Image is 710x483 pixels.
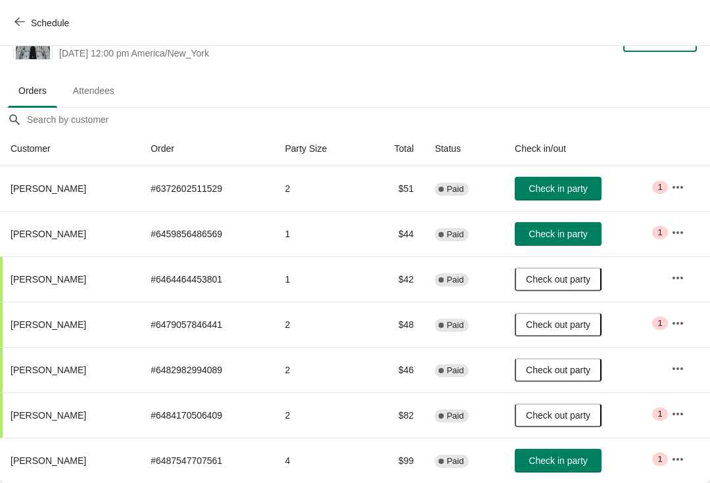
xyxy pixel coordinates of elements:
[657,318,662,329] span: 1
[446,411,463,421] span: Paid
[526,365,590,375] span: Check out party
[31,18,69,28] span: Schedule
[515,222,602,246] button: Check in party
[140,131,274,166] th: Order
[11,455,86,466] span: [PERSON_NAME]
[526,319,590,330] span: Check out party
[446,229,463,240] span: Paid
[657,409,662,419] span: 1
[59,47,462,60] span: [DATE] 12:00 pm America/New_York
[274,392,366,438] td: 2
[446,184,463,195] span: Paid
[274,166,366,211] td: 2
[140,166,274,211] td: # 6372602511529
[657,454,662,465] span: 1
[526,410,590,421] span: Check out party
[140,347,274,392] td: # 6482982994089
[366,166,424,211] td: $51
[274,131,366,166] th: Party Size
[140,302,274,347] td: # 6479057846441
[657,227,662,238] span: 1
[515,449,602,472] button: Check in party
[657,182,662,193] span: 1
[274,347,366,392] td: 2
[274,438,366,483] td: 4
[7,11,80,35] button: Schedule
[366,302,424,347] td: $48
[11,274,86,285] span: [PERSON_NAME]
[446,275,463,285] span: Paid
[366,211,424,256] td: $44
[274,302,366,347] td: 2
[11,229,86,239] span: [PERSON_NAME]
[140,256,274,302] td: # 6464464453801
[529,183,587,194] span: Check in party
[515,313,602,336] button: Check out party
[366,347,424,392] td: $46
[366,438,424,483] td: $99
[366,256,424,302] td: $42
[504,131,661,166] th: Check in/out
[515,403,602,427] button: Check out party
[140,392,274,438] td: # 6484170506409
[11,410,86,421] span: [PERSON_NAME]
[11,365,86,375] span: [PERSON_NAME]
[62,79,125,103] span: Attendees
[26,108,710,131] input: Search by customer
[140,211,274,256] td: # 6459856486569
[529,229,587,239] span: Check in party
[515,177,602,200] button: Check in party
[526,274,590,285] span: Check out party
[366,392,424,438] td: $82
[446,320,463,331] span: Paid
[515,267,602,291] button: Check out party
[11,319,86,330] span: [PERSON_NAME]
[140,438,274,483] td: # 6487547707561
[274,256,366,302] td: 1
[274,211,366,256] td: 1
[424,131,504,166] th: Status
[8,79,57,103] span: Orders
[515,358,602,382] button: Check out party
[529,455,587,466] span: Check in party
[446,456,463,467] span: Paid
[11,183,86,194] span: [PERSON_NAME]
[446,365,463,376] span: Paid
[366,131,424,166] th: Total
